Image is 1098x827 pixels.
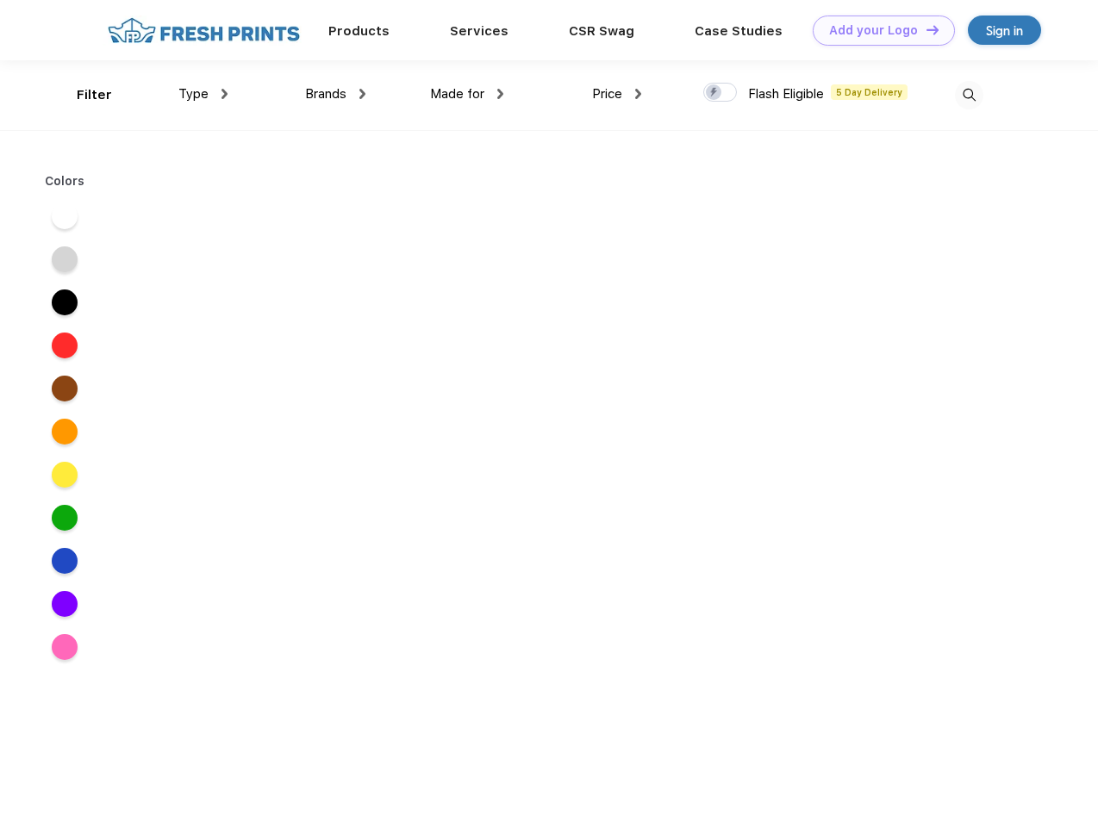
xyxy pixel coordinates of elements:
img: dropdown.png [221,89,228,99]
div: Sign in [986,21,1023,40]
img: dropdown.png [359,89,365,99]
img: fo%20logo%202.webp [103,16,305,46]
img: dropdown.png [497,89,503,99]
span: Made for [430,86,484,102]
span: Flash Eligible [748,86,824,102]
span: Brands [305,86,346,102]
div: Filter [77,85,112,105]
span: Type [178,86,209,102]
div: Add your Logo [829,23,918,38]
div: Colors [32,172,98,190]
img: DT [926,25,939,34]
span: 5 Day Delivery [831,84,908,100]
img: dropdown.png [635,89,641,99]
span: Price [592,86,622,102]
img: desktop_search.svg [955,81,983,109]
a: Products [328,23,390,39]
a: Sign in [968,16,1041,45]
